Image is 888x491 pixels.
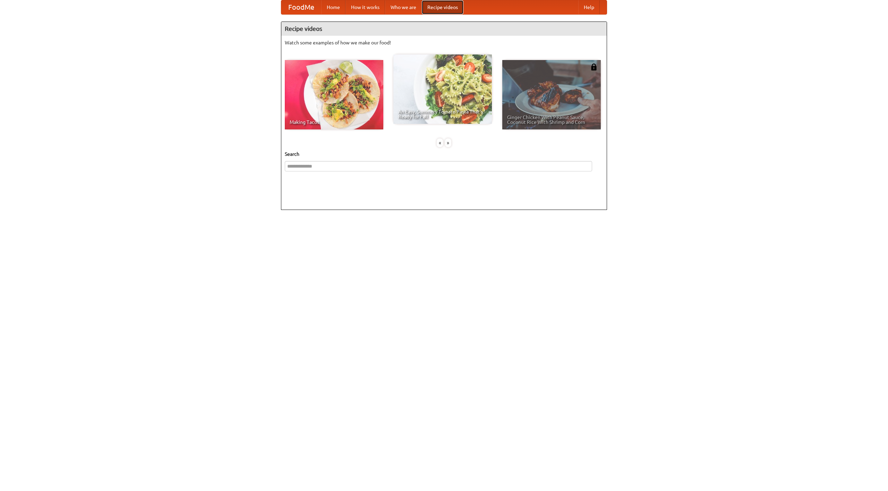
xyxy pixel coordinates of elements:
h5: Search [285,151,603,158]
span: Making Tacos [290,120,378,125]
span: An Easy, Summery Tomato Pasta That's Ready for Fall [398,109,487,119]
a: Making Tacos [285,60,383,129]
div: « [437,138,443,147]
div: » [445,138,451,147]
h4: Recipe videos [281,22,607,36]
a: Who we are [385,0,422,14]
p: Watch some examples of how we make our food! [285,39,603,46]
a: How it works [345,0,385,14]
a: Help [578,0,600,14]
a: An Easy, Summery Tomato Pasta That's Ready for Fall [393,54,492,124]
a: Home [321,0,345,14]
a: FoodMe [281,0,321,14]
a: Recipe videos [422,0,463,14]
img: 483408.png [590,64,597,70]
